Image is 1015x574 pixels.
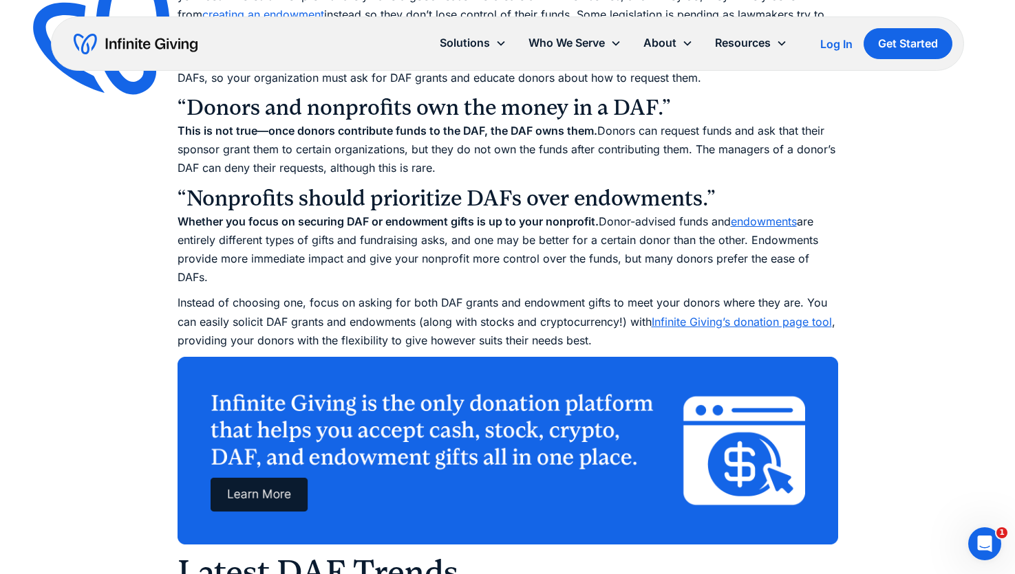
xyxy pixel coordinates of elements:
[715,34,771,52] div: Resources
[440,34,490,52] div: Solutions
[178,214,599,228] strong: Whether you focus on securing DAF or endowment gifts is up to your nonprofit.
[731,214,797,228] a: endowments
[74,33,197,55] a: home
[178,94,838,122] h3: “Donors and nonprofits own the money in a DAF.”
[178,185,838,212] h3: “Nonprofits should prioritize DAFs over endowments.”
[517,28,632,58] div: Who We Serve
[643,34,676,52] div: About
[178,212,838,287] p: Donor-advised funds and are entirely different types of gifts and fundraising asks, and one may b...
[528,34,605,52] div: Who We Serve
[864,28,952,59] a: Get Started
[820,38,853,49] div: Log In
[820,36,853,52] a: Log In
[178,122,838,178] p: Donors can request funds and ask that their sponsor grant them to certain organizations, but they...
[178,357,838,544] img: Infinite Giving is the only donation platform that helps you accept cash, stock, crypto, DAF, and...
[632,28,704,58] div: About
[704,28,798,58] div: Resources
[429,28,517,58] div: Solutions
[996,527,1007,538] span: 1
[178,124,597,137] strong: This is not true—once donors contribute funds to the DAF, the DAF owns them.
[202,8,324,21] a: creating an endowment
[178,294,838,350] p: Instead of choosing one, focus on asking for both DAF grants and endowment gifts to meet your don...
[968,527,1001,560] iframe: Intercom live chat
[652,315,832,329] a: Infinite Giving’s donation page tool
